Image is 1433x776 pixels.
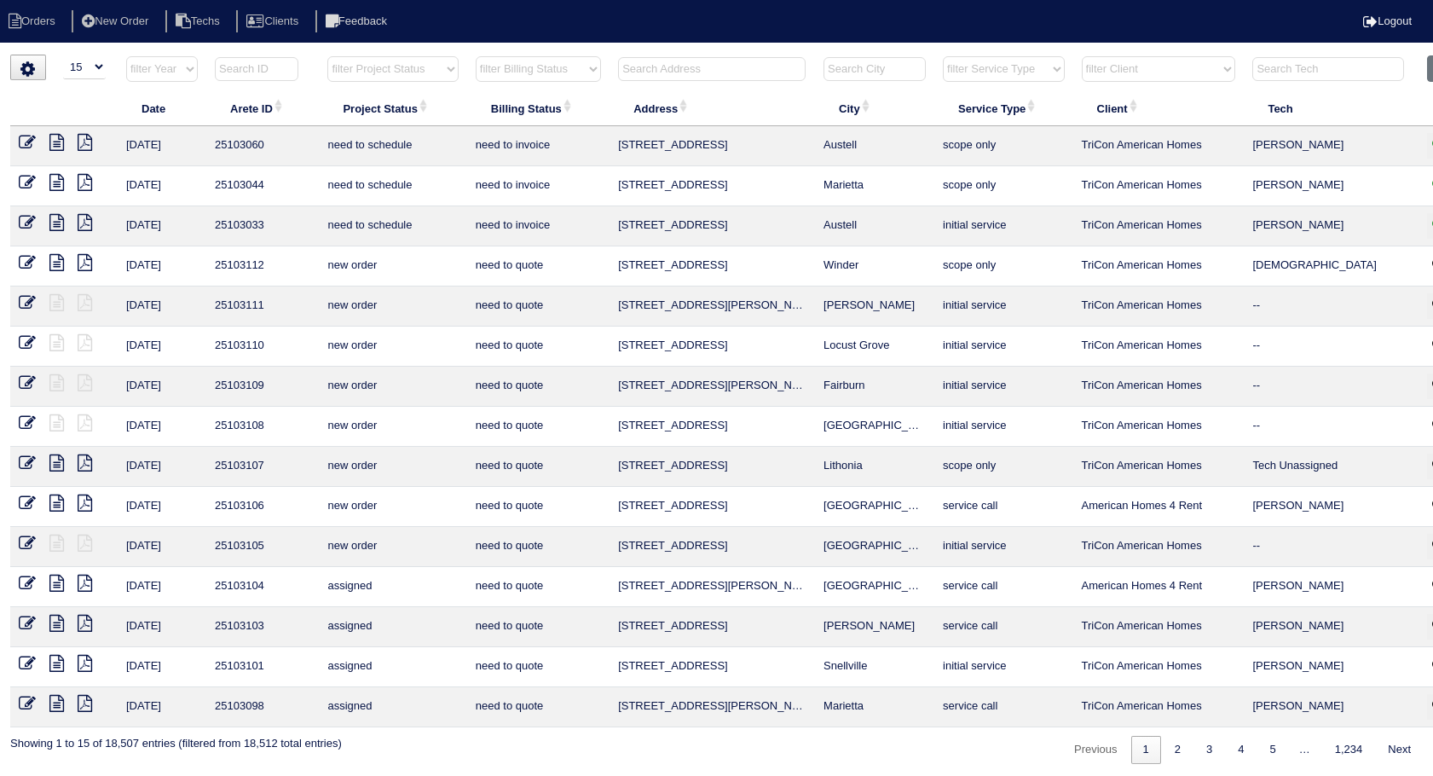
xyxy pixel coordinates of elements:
td: [PERSON_NAME] [1244,687,1419,727]
td: [STREET_ADDRESS] [610,407,815,447]
td: [PERSON_NAME] [815,287,934,327]
td: 25103108 [206,407,319,447]
td: [DATE] [118,327,206,367]
td: service call [934,607,1072,647]
a: 2 [1163,736,1193,764]
td: -- [1244,527,1419,567]
td: new order [319,287,466,327]
td: Austell [815,206,934,246]
td: [DATE] [118,567,206,607]
td: new order [319,407,466,447]
a: New Order [72,14,162,27]
th: Project Status: activate to sort column ascending [319,90,466,126]
td: [STREET_ADDRESS] [610,527,815,567]
td: [GEOGRAPHIC_DATA] [815,527,934,567]
td: [STREET_ADDRESS][PERSON_NAME] [610,287,815,327]
td: 25103109 [206,367,319,407]
td: initial service [934,367,1072,407]
li: Clients [236,10,312,33]
td: Snellville [815,647,934,687]
td: initial service [934,647,1072,687]
td: need to quote [467,607,610,647]
span: … [1288,743,1321,756]
td: [PERSON_NAME] [1244,166,1419,206]
td: assigned [319,567,466,607]
td: American Homes 4 Rent [1073,567,1245,607]
td: need to quote [467,487,610,527]
td: [PERSON_NAME] [1244,126,1419,166]
td: 25103105 [206,527,319,567]
td: Marietta [815,166,934,206]
td: [PERSON_NAME] [1244,567,1419,607]
td: new order [319,367,466,407]
td: TriCon American Homes [1073,607,1245,647]
td: TriCon American Homes [1073,327,1245,367]
td: -- [1244,287,1419,327]
td: Austell [815,126,934,166]
td: 25103044 [206,166,319,206]
td: 25103112 [206,246,319,287]
a: 1,234 [1323,736,1375,764]
td: [PERSON_NAME] [815,607,934,647]
td: assigned [319,687,466,727]
td: [DATE] [118,447,206,487]
td: [GEOGRAPHIC_DATA] [815,487,934,527]
td: American Homes 4 Rent [1073,487,1245,527]
td: TriCon American Homes [1073,287,1245,327]
td: [STREET_ADDRESS][PERSON_NAME] [610,567,815,607]
li: New Order [72,10,162,33]
td: TriCon American Homes [1073,447,1245,487]
td: TriCon American Homes [1073,206,1245,246]
td: [STREET_ADDRESS] [610,647,815,687]
td: need to quote [467,647,610,687]
th: Billing Status: activate to sort column ascending [467,90,610,126]
td: need to invoice [467,126,610,166]
td: [DATE] [118,527,206,567]
td: [STREET_ADDRESS] [610,166,815,206]
td: need to quote [467,447,610,487]
td: [STREET_ADDRESS] [610,487,815,527]
td: -- [1244,367,1419,407]
a: 1 [1131,736,1161,764]
td: 25103110 [206,327,319,367]
td: -- [1244,327,1419,367]
td: initial service [934,206,1072,246]
td: [DATE] [118,246,206,287]
td: TriCon American Homes [1073,367,1245,407]
td: [GEOGRAPHIC_DATA] [815,407,934,447]
td: [STREET_ADDRESS] [610,327,815,367]
td: [PERSON_NAME] [1244,647,1419,687]
td: service call [934,567,1072,607]
td: need to quote [467,687,610,727]
td: service call [934,487,1072,527]
td: need to quote [467,527,610,567]
td: Tech Unassigned [1244,447,1419,487]
td: scope only [934,126,1072,166]
td: [DATE] [118,126,206,166]
td: [DATE] [118,287,206,327]
td: [DATE] [118,647,206,687]
td: 25103107 [206,447,319,487]
td: [DATE] [118,687,206,727]
th: Service Type: activate to sort column ascending [934,90,1072,126]
td: initial service [934,527,1072,567]
td: new order [319,327,466,367]
td: need to schedule [319,206,466,246]
a: Clients [236,14,312,27]
li: Techs [165,10,234,33]
td: [STREET_ADDRESS] [610,126,815,166]
td: [PERSON_NAME] [1244,487,1419,527]
th: Address: activate to sort column ascending [610,90,815,126]
td: [STREET_ADDRESS] [610,246,815,287]
td: initial service [934,407,1072,447]
td: scope only [934,447,1072,487]
td: need to schedule [319,126,466,166]
td: need to schedule [319,166,466,206]
a: 5 [1257,736,1287,764]
td: [DATE] [118,367,206,407]
td: 25103111 [206,287,319,327]
td: [STREET_ADDRESS] [610,607,815,647]
td: service call [934,687,1072,727]
td: 25103098 [206,687,319,727]
td: new order [319,246,466,287]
